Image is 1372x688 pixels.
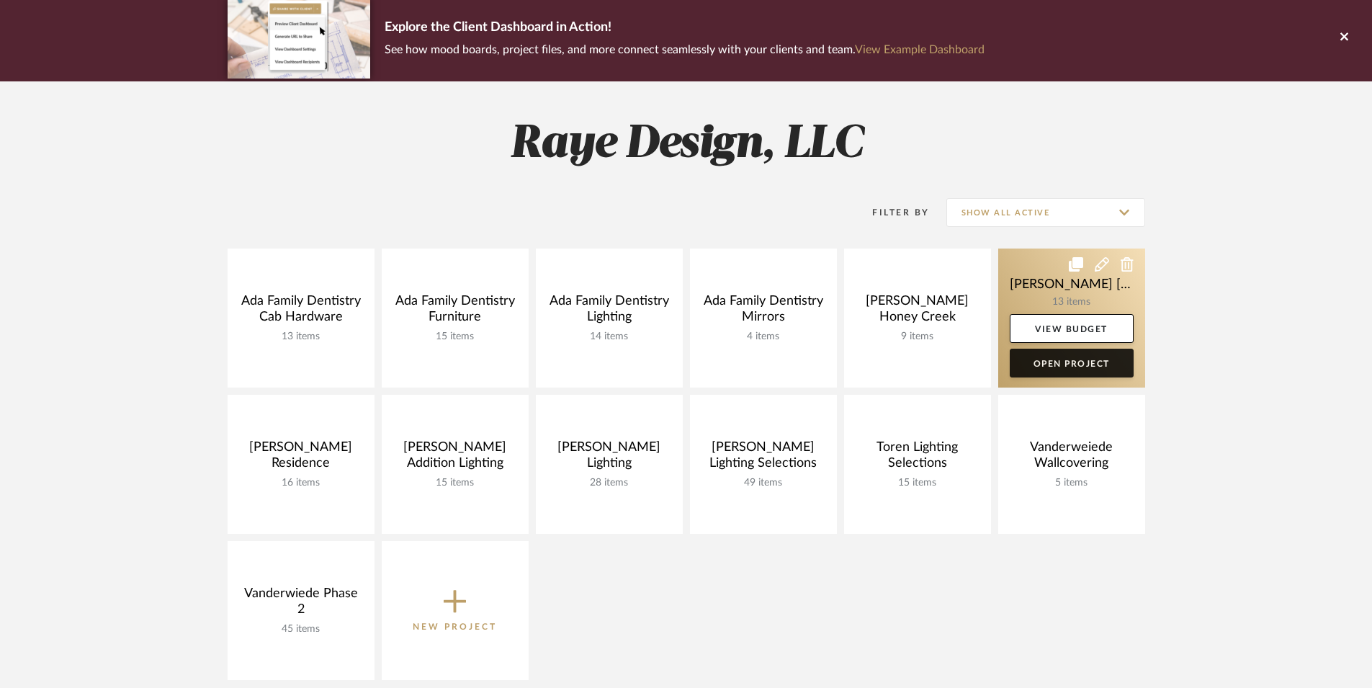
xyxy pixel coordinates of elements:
p: See how mood boards, project files, and more connect seamlessly with your clients and team. [385,40,985,60]
a: View Budget [1010,314,1134,343]
div: Ada Family Dentistry Mirrors [701,293,825,331]
div: Toren Lighting Selections [856,439,979,477]
h2: Raye Design, LLC [168,117,1205,171]
div: Vanderweiede Wallcovering [1010,439,1134,477]
div: Filter By [854,205,930,220]
div: 49 items [701,477,825,489]
a: Open Project [1010,349,1134,377]
div: 15 items [393,331,517,343]
div: 15 items [856,477,979,489]
p: New Project [413,620,497,634]
div: [PERSON_NAME] Honey Creek [856,293,979,331]
div: Ada Family Dentistry Cab Hardware [239,293,363,331]
div: Vanderwiede Phase 2 [239,586,363,623]
div: Ada Family Dentistry Lighting [547,293,671,331]
div: 45 items [239,623,363,635]
div: 13 items [239,331,363,343]
button: New Project [382,541,529,680]
div: 9 items [856,331,979,343]
div: 4 items [701,331,825,343]
div: 15 items [393,477,517,489]
div: [PERSON_NAME] Residence [239,439,363,477]
a: View Example Dashboard [855,44,985,55]
div: [PERSON_NAME] Lighting Selections [701,439,825,477]
div: 28 items [547,477,671,489]
p: Explore the Client Dashboard in Action! [385,17,985,40]
div: Ada Family Dentistry Furniture [393,293,517,331]
div: 16 items [239,477,363,489]
div: [PERSON_NAME] Addition Lighting [393,439,517,477]
div: 14 items [547,331,671,343]
div: 5 items [1010,477,1134,489]
div: [PERSON_NAME] Lighting [547,439,671,477]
